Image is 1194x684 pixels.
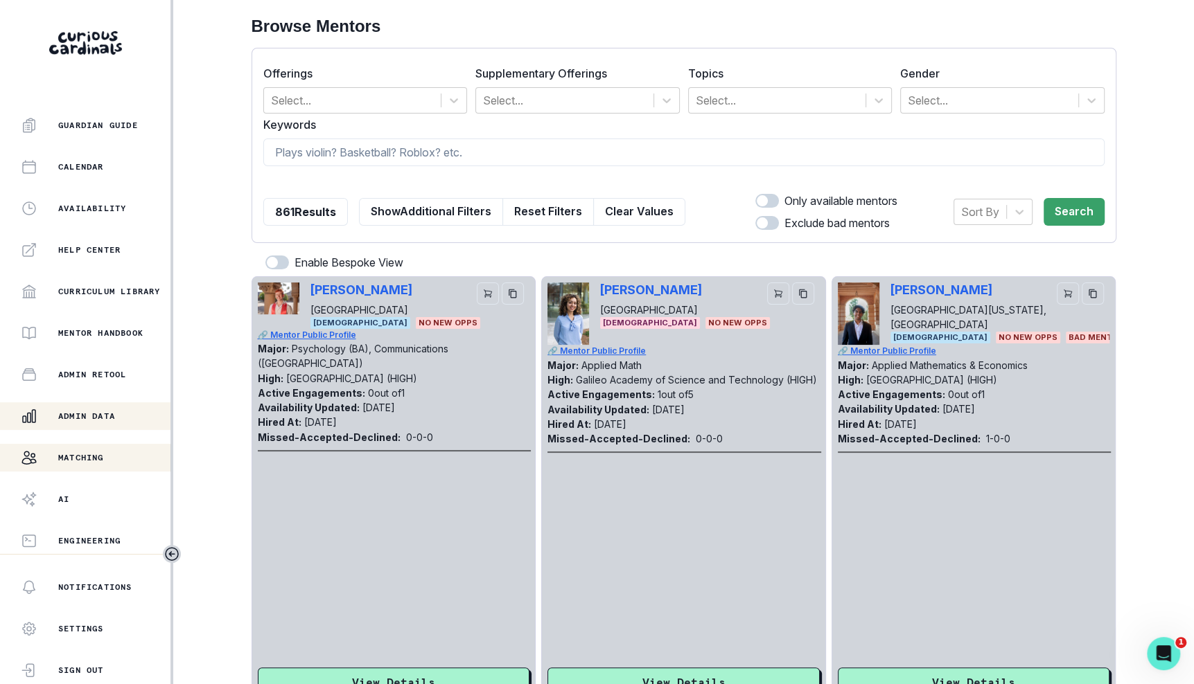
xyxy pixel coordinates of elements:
p: Matching [58,452,104,463]
img: Picture of Tanner Christensen [258,282,299,315]
p: Missed-Accepted-Declined: [547,431,690,446]
p: 1 - 0 - 0 [986,431,1010,446]
label: Keywords [263,116,1096,133]
label: Topics [688,65,884,82]
p: Applied Mathematics & Economics [872,359,1028,371]
p: Active Engagements: [258,387,365,399]
p: [GEOGRAPHIC_DATA] [600,303,702,317]
p: Availability Updated: [838,403,940,415]
p: Major: [838,359,869,371]
button: cart [767,282,789,305]
button: copy [792,282,814,305]
p: Engineering [58,535,121,546]
p: [PERSON_NAME] [310,282,412,297]
button: cart [477,282,499,305]
span: [DEMOGRAPHIC_DATA] [310,317,410,329]
p: [DATE] [652,404,685,415]
img: Curious Cardinals Logo [49,31,122,55]
p: Help Center [58,244,121,255]
button: Toggle sidebar [163,545,181,563]
h2: Browse Mentors [252,17,1116,37]
p: Hired At: [258,416,301,428]
button: cart [1057,282,1079,305]
p: Hired At: [838,418,881,430]
p: Active Engagements: [838,388,945,400]
p: [DATE] [594,418,626,430]
p: Enable Bespoke View [295,254,403,271]
p: High: [838,374,863,386]
p: Sign Out [58,665,104,676]
label: Gender [900,65,1096,82]
p: Missed-Accepted-Declined: [838,431,981,446]
label: Supplementary Offerings [475,65,671,82]
p: [DATE] [884,418,917,430]
span: [DEMOGRAPHIC_DATA] [890,332,990,343]
button: Search [1044,198,1105,226]
p: [DATE] [362,402,395,413]
span: 1 [1175,637,1186,648]
button: Reset Filters [502,198,594,226]
p: 861 Results [275,204,336,220]
p: 1 out of 5 [658,388,694,400]
p: 0 out of 1 [948,388,985,400]
span: No New Opps [705,317,770,329]
p: Exclude bad mentors [784,215,890,231]
p: Availability Updated: [258,402,360,413]
p: Active Engagements: [547,388,655,400]
a: 🔗 Mentor Public Profile [547,345,821,357]
img: Picture of Anirudh Chatterjee [838,282,879,345]
p: AI [58,494,69,505]
p: Guardian Guide [58,120,138,131]
p: Notifications [58,582,132,593]
p: Hired At: [547,418,591,430]
p: 0 - 0 - 0 [406,430,433,444]
button: copy [1082,282,1104,305]
span: BAD MENTOR [1066,332,1127,343]
a: 🔗 Mentor Public Profile [838,345,1112,357]
span: No New Opps [416,317,480,329]
p: 0 out of 1 [368,387,405,399]
p: Only available mentors [784,192,897,209]
iframe: Intercom live chat [1147,637,1180,670]
p: High: [547,374,573,386]
p: [DATE] [942,403,975,415]
button: ShowAdditional Filters [359,198,503,226]
p: [DATE] [304,416,337,428]
p: [GEOGRAPHIC_DATA] (HIGH) [866,374,997,386]
p: [PERSON_NAME] [600,282,702,297]
p: 0 - 0 - 0 [696,431,723,446]
p: Availability Updated: [547,404,649,415]
p: Settings [58,623,104,634]
p: Availability [58,203,126,214]
p: [GEOGRAPHIC_DATA] (HIGH) [286,372,417,384]
p: [PERSON_NAME] [890,282,1005,297]
p: Psychology (BA), Communications ([GEOGRAPHIC_DATA]) [258,343,448,369]
button: Clear Values [593,198,685,226]
p: High: [258,372,283,384]
p: Admin Retool [58,369,126,380]
p: Mentor Handbook [58,327,143,339]
p: Major: [547,359,579,371]
p: Galileo Academy of Science and Technology (HIGH) [576,374,817,386]
span: No New Opps [996,332,1060,343]
button: copy [502,282,524,305]
p: Major: [258,343,289,354]
label: Offerings [263,65,459,82]
input: Plays violin? Basketball? Roblox? etc. [263,138,1105,166]
p: Calendar [58,161,104,172]
img: Picture of Victoria Duran-Valero [547,282,589,345]
p: [GEOGRAPHIC_DATA] [310,303,412,317]
a: 🔗 Mentor Public Profile [258,329,532,341]
p: Applied Math [581,359,642,371]
p: Missed-Accepted-Declined: [258,430,401,444]
p: [GEOGRAPHIC_DATA][US_STATE], [GEOGRAPHIC_DATA] [890,303,1052,332]
p: Admin Data [58,411,115,422]
p: Curriculum Library [58,286,161,297]
span: [DEMOGRAPHIC_DATA] [600,317,700,329]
